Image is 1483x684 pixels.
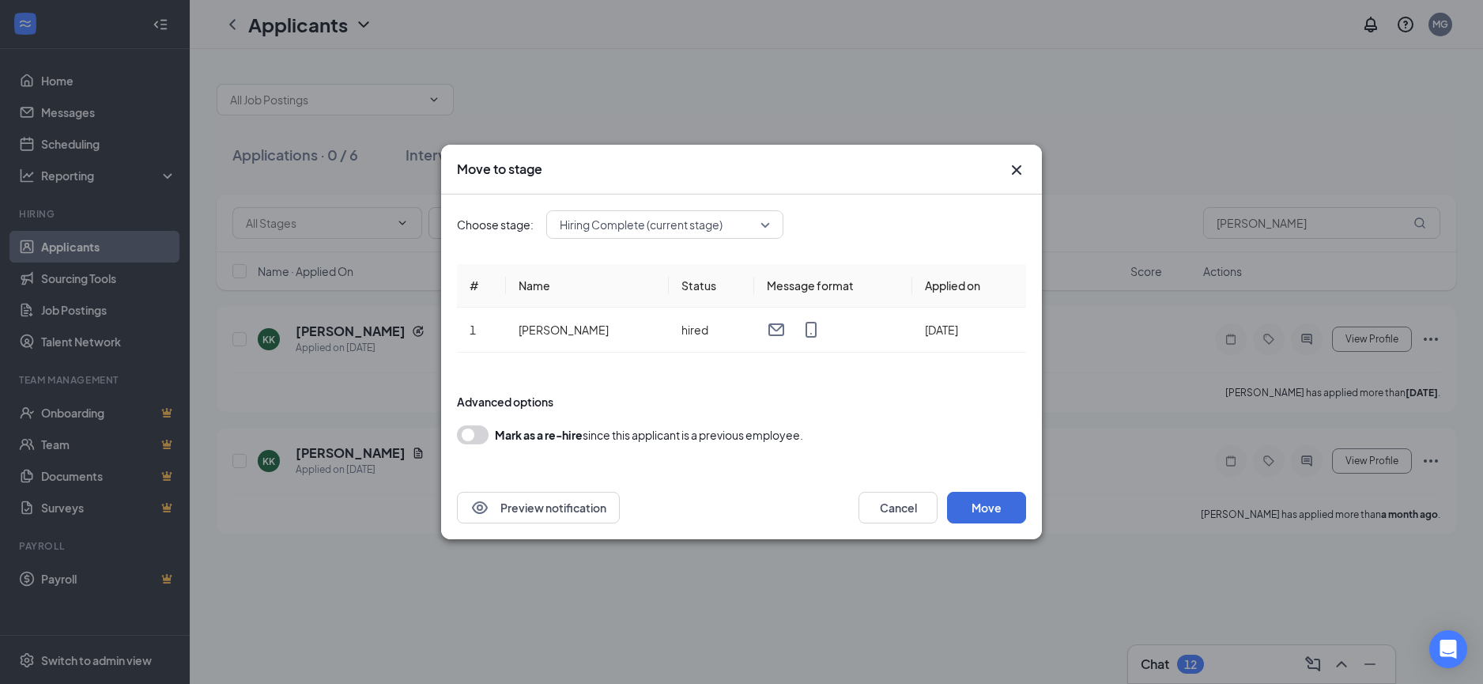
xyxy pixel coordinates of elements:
[457,216,534,233] span: Choose stage:
[457,264,506,308] th: #
[470,323,476,337] span: 1
[754,264,912,308] th: Message format
[457,394,1026,410] div: Advanced options
[1007,161,1026,180] svg: Cross
[457,492,620,523] button: EyePreview notification
[1007,161,1026,180] button: Close
[506,308,669,353] td: [PERSON_NAME]
[858,492,938,523] button: Cancel
[470,498,489,517] svg: Eye
[457,161,542,178] h3: Move to stage
[495,428,583,442] b: Mark as a re-hire
[560,213,723,236] span: Hiring Complete (current stage)
[947,492,1026,523] button: Move
[767,320,786,339] svg: Email
[669,308,753,353] td: hired
[506,264,669,308] th: Name
[495,425,803,444] div: since this applicant is a previous employee.
[802,320,821,339] svg: MobileSms
[912,308,1026,353] td: [DATE]
[1429,630,1467,668] div: Open Intercom Messenger
[669,264,753,308] th: Status
[912,264,1026,308] th: Applied on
